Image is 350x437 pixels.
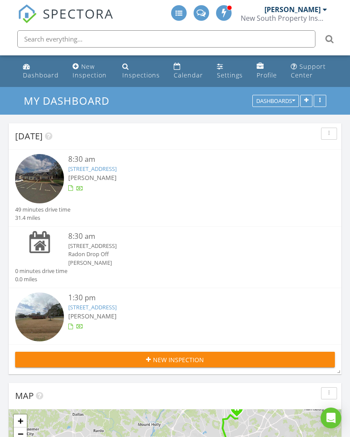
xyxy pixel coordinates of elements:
a: Support Center [287,59,331,84]
a: Profile [253,59,280,84]
div: 0 minutes drive time [15,267,67,275]
div: Dashboard [23,71,59,79]
input: Search everything... [17,30,315,48]
a: Calendar [170,59,207,84]
div: 3923 Brandie Glen Rd, Charlotte NC 28269 [237,408,242,413]
div: [STREET_ADDRESS] [68,242,308,250]
span: [PERSON_NAME] [68,174,117,182]
button: New Inspection [15,352,335,367]
a: Dashboard [19,59,62,84]
div: 0.0 miles [15,275,67,283]
div: 8:30 am [68,154,308,165]
div: 1:30 pm [68,292,308,303]
div: 22 minutes drive time [15,344,70,352]
div: 8:30 am [68,231,308,242]
span: New Inspection [153,355,204,364]
div: Radon Drop Off [68,250,308,258]
a: 1:30 pm [STREET_ADDRESS] [PERSON_NAME] 22 minutes drive time 9.9 miles [15,292,335,360]
div: Dashboards [256,98,295,104]
img: streetview [15,292,64,341]
div: [PERSON_NAME] [68,259,308,267]
div: [PERSON_NAME] [264,5,321,14]
a: [STREET_ADDRESS] [68,303,117,311]
img: streetview [15,154,64,203]
div: New Inspection [73,62,107,79]
div: 31.4 miles [15,214,70,222]
a: 8:30 am [STREET_ADDRESS] [PERSON_NAME] 49 minutes drive time 31.4 miles [15,154,335,222]
a: New Inspection [69,59,112,84]
div: New South Property Inspections, Inc. [241,14,327,22]
a: Settings [213,59,246,84]
span: Map [15,390,34,402]
img: The Best Home Inspection Software - Spectora [18,4,37,23]
a: Zoom in [14,415,27,427]
div: Support Center [291,62,326,79]
div: Inspections [122,71,160,79]
a: Inspections [119,59,163,84]
div: Profile [257,71,277,79]
a: SPECTORA [18,12,114,30]
div: Settings [217,71,243,79]
div: 49 minutes drive time [15,206,70,214]
a: [STREET_ADDRESS] [68,165,117,173]
button: Dashboards [252,95,299,107]
a: My Dashboard [24,93,117,108]
span: SPECTORA [43,4,114,22]
span: [DATE] [15,130,43,142]
div: Open Intercom Messenger [321,408,341,428]
span: [PERSON_NAME] [68,312,117,320]
a: 8:30 am [STREET_ADDRESS] Radon Drop Off [PERSON_NAME] 0 minutes drive time 0.0 miles [15,231,335,283]
div: Calendar [174,71,203,79]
